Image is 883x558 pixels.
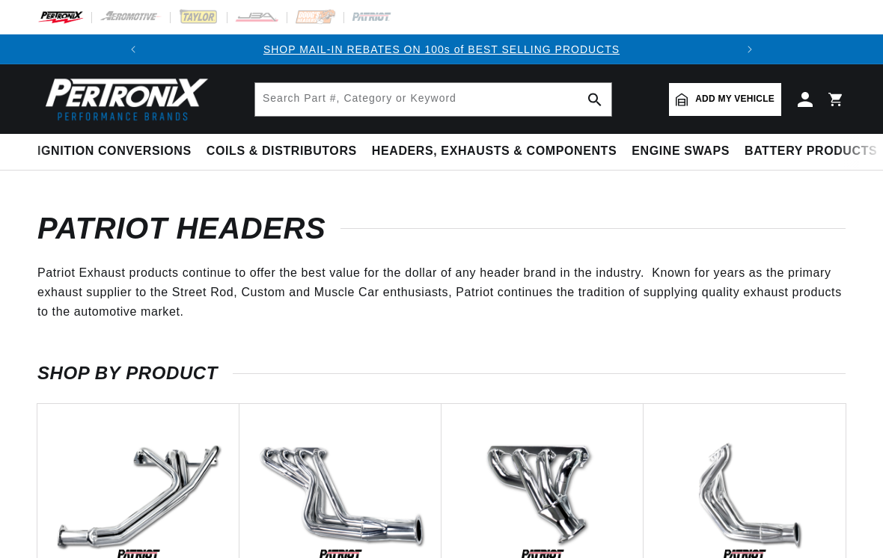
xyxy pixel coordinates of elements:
[255,83,611,116] input: Search Part #, Category or Keyword
[364,134,624,169] summary: Headers, Exhausts & Components
[37,144,192,159] span: Ignition Conversions
[207,144,357,159] span: Coils & Distributors
[578,83,611,116] button: search button
[37,73,210,125] img: Pertronix
[148,41,736,58] div: 1 of 2
[37,215,846,241] h1: Patriot Headers
[118,34,148,64] button: Translation missing: en.sections.announcements.previous_announcement
[669,83,781,116] a: Add my vehicle
[37,134,199,169] summary: Ignition Conversions
[148,41,736,58] div: Announcement
[735,34,765,64] button: Translation missing: en.sections.announcements.next_announcement
[37,263,846,321] p: Patriot Exhaust products continue to offer the best value for the dollar of any header brand in t...
[632,144,730,159] span: Engine Swaps
[37,366,846,381] h2: SHOP BY PRODUCT
[695,92,774,106] span: Add my vehicle
[624,134,737,169] summary: Engine Swaps
[372,144,617,159] span: Headers, Exhausts & Components
[263,43,620,55] a: SHOP MAIL-IN REBATES ON 100s of BEST SELLING PRODUCTS
[745,144,877,159] span: Battery Products
[199,134,364,169] summary: Coils & Distributors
